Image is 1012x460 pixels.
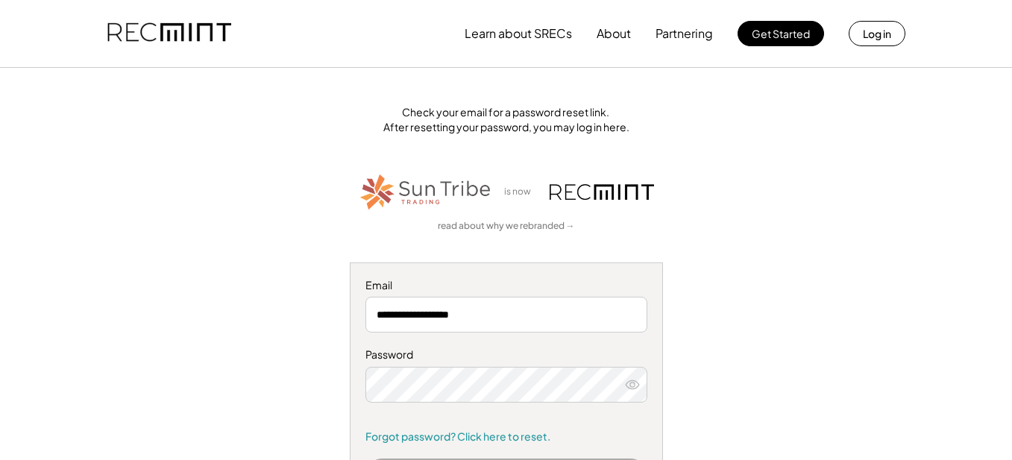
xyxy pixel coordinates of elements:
[465,19,572,48] button: Learn about SRECs
[597,19,631,48] button: About
[365,429,647,444] a: Forgot password? Click here to reset.
[849,21,905,46] button: Log in
[550,184,654,200] img: recmint-logotype%403x.png
[47,105,966,134] div: Check your email for a password reset link. After resetting your password, you may log in here.
[365,347,647,362] div: Password
[500,186,542,198] div: is now
[365,278,647,293] div: Email
[656,19,713,48] button: Partnering
[359,171,493,212] img: STT_Horizontal_Logo%2B-%2BColor.png
[107,8,231,59] img: recmint-logotype%403x.png
[738,21,824,46] button: Get Started
[438,220,575,233] a: read about why we rebranded →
